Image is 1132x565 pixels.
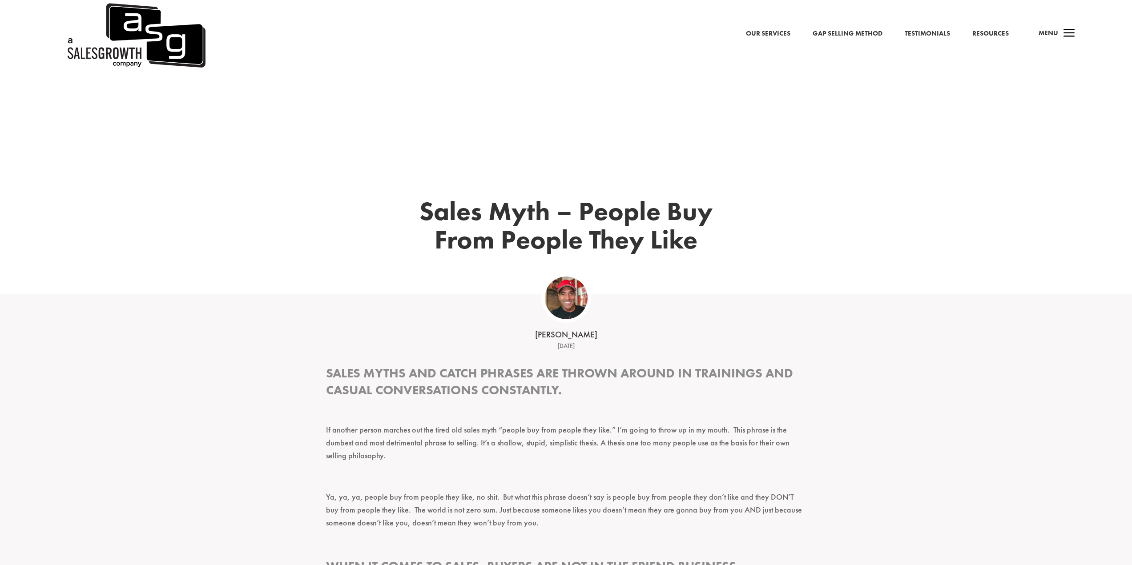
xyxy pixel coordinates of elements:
a: Our Services [746,28,790,40]
div: [PERSON_NAME] [428,329,704,341]
div: [DATE] [428,341,704,352]
a: Resources [972,28,1009,40]
p: If another person marches out the tired old sales myth “people buy from people they like.” I’m go... [326,424,806,470]
h1: Sales Myth – People Buy From People They Like [419,197,713,259]
span: a [1060,25,1078,43]
a: Gap Selling Method [813,28,882,40]
span: Menu [1039,28,1058,37]
h3: Sales myths and catch phrases are thrown around in trainings and casual conversations constantly. [326,365,806,403]
p: Ya, ya, ya, people buy from people they like, no shit. But what this phrase doesn’t say is people... [326,491,806,537]
img: ASG Co_alternate lockup (1) [545,276,588,319]
a: Testimonials [905,28,950,40]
